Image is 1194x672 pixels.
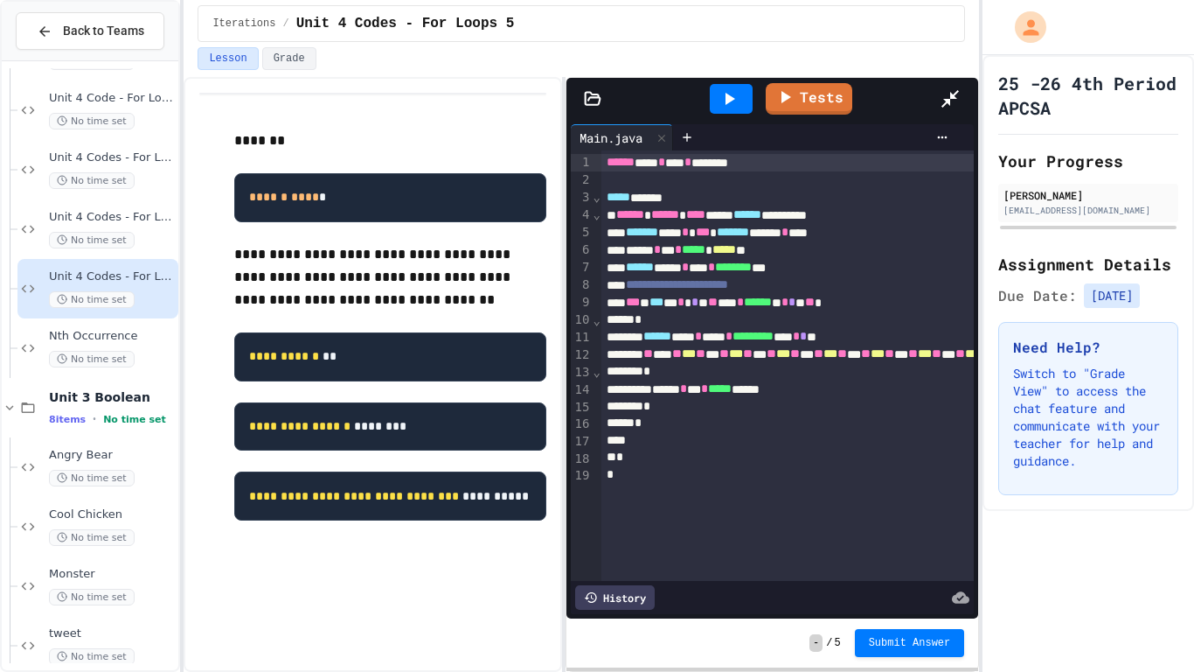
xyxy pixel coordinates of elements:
span: Unit 4 Codes - For Loops 5 [296,13,515,34]
span: No time set [49,113,135,129]
span: No time set [49,529,135,546]
button: Grade [262,47,316,70]
div: 12 [571,346,593,364]
div: My Account [996,7,1051,47]
span: Monster [49,567,175,582]
span: 8 items [49,414,86,425]
span: No time set [49,648,135,665]
span: / [282,17,288,31]
div: 1 [571,154,593,171]
span: No time set [49,351,135,367]
span: Cool Chicken [49,507,175,522]
span: Unit 3 Boolean [49,389,175,405]
span: No time set [103,414,166,425]
span: Back to Teams [63,22,144,40]
div: 15 [571,399,593,416]
button: Back to Teams [16,12,164,50]
span: No time set [49,291,135,308]
span: [DATE] [1084,283,1140,308]
span: Unit 4 Codes - For Loops 5 [49,269,175,284]
h2: Assignment Details [998,252,1178,276]
div: 16 [571,416,593,433]
div: 11 [571,329,593,346]
p: Switch to "Grade View" to access the chat feature and communicate with your teacher for help and ... [1013,365,1163,470]
div: Main.java [571,124,673,150]
span: / [826,636,832,650]
span: • [93,412,96,426]
h3: Need Help? [1013,337,1163,358]
div: [PERSON_NAME] [1003,187,1173,203]
div: 2 [571,171,593,189]
div: 7 [571,259,593,276]
span: Angry Bear [49,448,175,463]
button: Submit Answer [855,629,965,657]
div: 13 [571,364,593,381]
a: Tests [766,83,852,115]
span: Fold line [592,365,600,379]
span: Iterations [212,17,275,31]
span: Unit 4 Code - For Loops 2 [49,91,175,106]
span: No time set [49,470,135,486]
h1: 25 -26 4th Period APCSA [998,71,1178,120]
span: No time set [49,589,135,605]
div: 10 [571,311,593,329]
span: tweet [49,626,175,641]
span: No time set [49,232,135,248]
div: History [575,585,655,610]
button: Lesson [198,47,258,70]
div: 18 [571,451,593,468]
div: [EMAIL_ADDRESS][DOMAIN_NAME] [1003,204,1173,217]
span: Due Date: [998,285,1077,306]
div: 19 [571,467,593,485]
div: 5 [571,224,593,241]
div: 14 [571,381,593,399]
div: 4 [571,206,593,224]
span: Fold line [592,313,600,327]
div: 9 [571,294,593,311]
div: 8 [571,276,593,294]
span: Submit Answer [869,636,951,650]
div: 17 [571,433,593,451]
span: Fold line [592,190,600,204]
div: 6 [571,241,593,259]
span: No time set [49,172,135,189]
span: Nth Occurrence [49,329,175,344]
span: Fold line [592,207,600,221]
div: 3 [571,189,593,206]
div: Main.java [571,129,651,147]
h2: Your Progress [998,149,1178,173]
span: 5 [834,636,840,650]
span: - [809,634,823,652]
span: Unit 4 Codes - For Loops 4 [49,210,175,225]
span: Unit 4 Codes - For Loops 3 [49,150,175,165]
